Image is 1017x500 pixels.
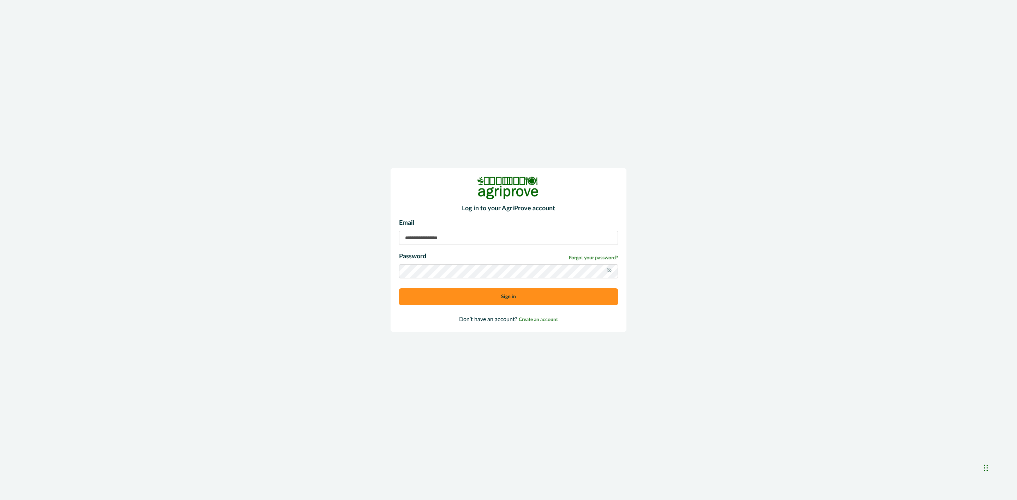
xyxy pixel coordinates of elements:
[399,315,618,324] p: Don’t have an account?
[399,205,618,213] h2: Log in to your AgriProve account
[519,317,558,322] a: Create an account
[399,252,426,261] p: Password
[399,218,618,228] p: Email
[984,457,988,478] div: Drag
[519,317,558,322] span: Create an account
[399,288,618,305] button: Sign in
[477,176,540,199] img: Logo Image
[982,450,1017,484] iframe: Chat Widget
[569,254,618,262] a: Forgot your password?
